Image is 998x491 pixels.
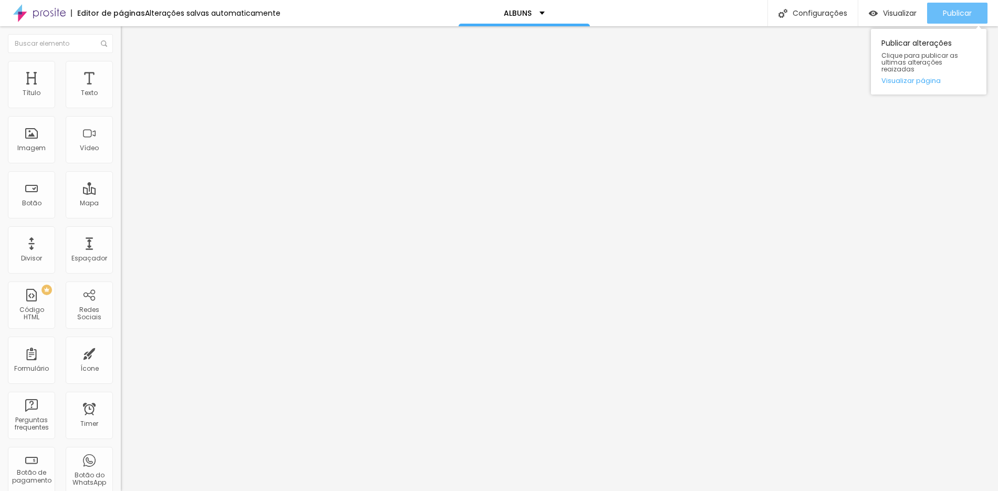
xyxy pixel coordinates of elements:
[71,9,145,17] div: Editor de páginas
[121,26,998,491] iframe: Editor
[80,200,99,207] div: Mapa
[101,40,107,47] img: Icone
[883,9,917,17] span: Visualizar
[11,469,52,484] div: Botão de pagamento
[14,365,49,372] div: Formulário
[17,144,46,152] div: Imagem
[68,306,110,321] div: Redes Sociais
[11,306,52,321] div: Código HTML
[881,52,976,73] span: Clique para publicar as ultimas alterações reaizadas
[858,3,927,24] button: Visualizar
[23,89,40,97] div: Título
[869,9,878,18] img: view-1.svg
[504,9,532,17] p: ALBUNS
[68,472,110,487] div: Botão do WhatsApp
[80,365,99,372] div: Ícone
[927,3,987,24] button: Publicar
[881,77,976,84] a: Visualizar página
[778,9,787,18] img: Icone
[11,416,52,432] div: Perguntas frequentes
[21,255,42,262] div: Divisor
[145,9,280,17] div: Alterações salvas automaticamente
[22,200,41,207] div: Botão
[80,420,98,427] div: Timer
[8,34,113,53] input: Buscar elemento
[71,255,107,262] div: Espaçador
[80,144,99,152] div: Vídeo
[943,9,972,17] span: Publicar
[81,89,98,97] div: Texto
[871,29,986,95] div: Publicar alterações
